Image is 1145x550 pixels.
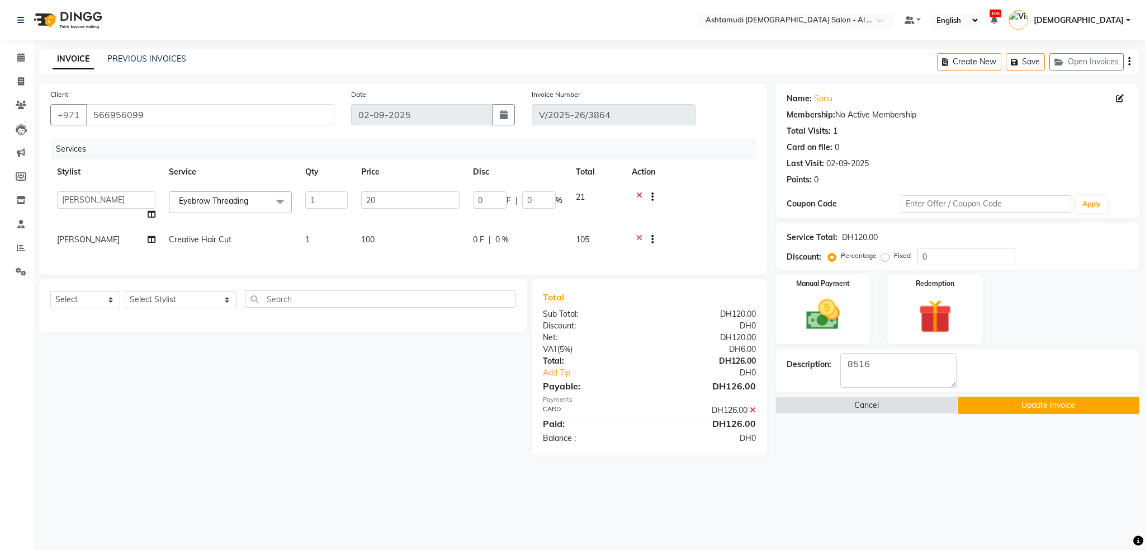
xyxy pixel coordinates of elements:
button: Save [1006,53,1045,70]
div: DH120.00 [650,308,765,320]
span: 1 [305,234,310,245]
div: 02-09-2025 [826,158,869,170]
span: VAT [543,344,557,354]
label: Percentage [841,251,877,261]
div: 0 [835,142,839,153]
div: Total Visits: [787,125,831,137]
div: CARD [534,405,650,416]
span: | [489,234,491,246]
div: Paid: [534,417,650,430]
input: Enter Offer / Coupon Code [901,195,1072,213]
span: Total [543,292,569,303]
div: Service Total: [787,232,838,243]
div: 1 [833,125,838,137]
th: Action [625,159,756,185]
span: 0 F [473,234,484,246]
div: No Active Membership [787,109,1128,121]
label: Fixed [894,251,911,261]
span: 105 [576,234,589,245]
div: Total: [534,355,650,367]
div: DH126.00 [650,355,765,367]
a: INVOICE [53,49,94,69]
div: Discount: [787,251,821,263]
div: Name: [787,93,812,105]
div: Card on file: [787,142,832,153]
th: Price [354,159,466,185]
span: 5% [560,345,570,354]
th: Total [569,159,625,185]
div: Discount: [534,320,650,332]
span: F [507,195,511,206]
button: Create New [937,53,1001,70]
span: 0 % [495,234,509,246]
div: DH126.00 [650,379,765,393]
label: Manual Payment [796,279,850,289]
label: Client [50,90,68,100]
div: Membership: [787,109,835,121]
a: Sonu [814,93,832,105]
label: Redemption [916,279,954,289]
span: Eyebrow Threading [179,196,248,206]
button: Update Invoice [958,397,1140,414]
th: Service [162,159,299,185]
span: 108 [990,10,1001,17]
button: +971 [50,104,87,125]
img: logo [29,4,105,36]
div: DH126.00 [650,417,765,430]
img: Vishnu [1009,10,1028,30]
span: 21 [576,192,585,202]
a: 108 [991,15,997,25]
th: Disc [466,159,569,185]
button: Cancel [775,397,958,414]
span: 100 [361,234,375,245]
button: Apply [1076,196,1108,213]
div: DH126.00 [650,405,765,416]
div: Payable: [534,379,650,393]
div: DH120.00 [650,332,765,344]
label: Invoice Number [532,90,580,100]
img: _cash.svg [796,295,850,334]
div: Payments [543,395,756,405]
th: Stylist [50,159,162,185]
span: [PERSON_NAME] [57,234,120,245]
a: x [248,196,253,206]
span: % [556,195,562,206]
th: Qty [299,159,354,185]
div: Last Visit: [787,158,824,170]
div: Description: [787,359,831,370]
a: PREVIOUS INVOICES [107,54,186,64]
div: Coupon Code [787,198,901,210]
div: Points: [787,174,812,186]
div: Services [51,139,764,159]
input: Search [245,290,516,308]
input: Search by Name/Mobile/Email/Code [86,104,334,125]
a: Add Tip [534,367,669,379]
div: DH6.00 [650,344,765,355]
img: _gift.svg [908,295,963,337]
span: Creative Hair Cut [169,234,231,245]
div: DH120.00 [842,232,878,243]
div: 0 [814,174,818,186]
span: | [515,195,518,206]
span: [DEMOGRAPHIC_DATA] [1034,15,1124,26]
button: Open Invoices [1049,53,1124,70]
div: DH0 [650,433,765,444]
div: DH0 [669,367,764,379]
div: ( ) [534,344,650,355]
label: Date [351,90,366,100]
div: Sub Total: [534,308,650,320]
div: Net: [534,332,650,344]
div: DH0 [650,320,765,332]
div: Balance : [534,433,650,444]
